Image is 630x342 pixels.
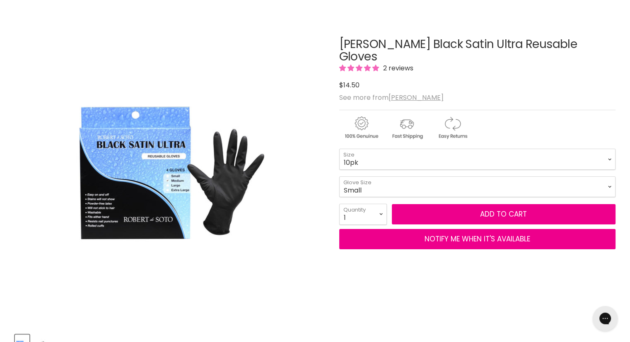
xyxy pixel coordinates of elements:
[381,63,413,73] span: 2 reviews
[589,303,622,334] iframe: Gorgias live chat messenger
[392,204,616,225] button: Add to cart
[430,115,474,140] img: returns.gif
[339,80,360,90] span: $14.50
[339,63,381,73] span: 5.00 stars
[339,93,444,102] span: See more from
[339,229,616,250] button: NOTIFY ME WHEN IT'S AVAILABLE
[339,115,383,140] img: genuine.gif
[339,204,387,224] select: Quantity
[389,93,444,102] a: [PERSON_NAME]
[480,209,527,219] span: Add to cart
[339,38,616,64] h1: [PERSON_NAME] Black Satin Ultra Reusable Gloves
[15,17,324,327] div: Robert De Soto Black Satin Ultra Reusable Gloves image. Click or Scroll to Zoom.
[385,115,429,140] img: shipping.gif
